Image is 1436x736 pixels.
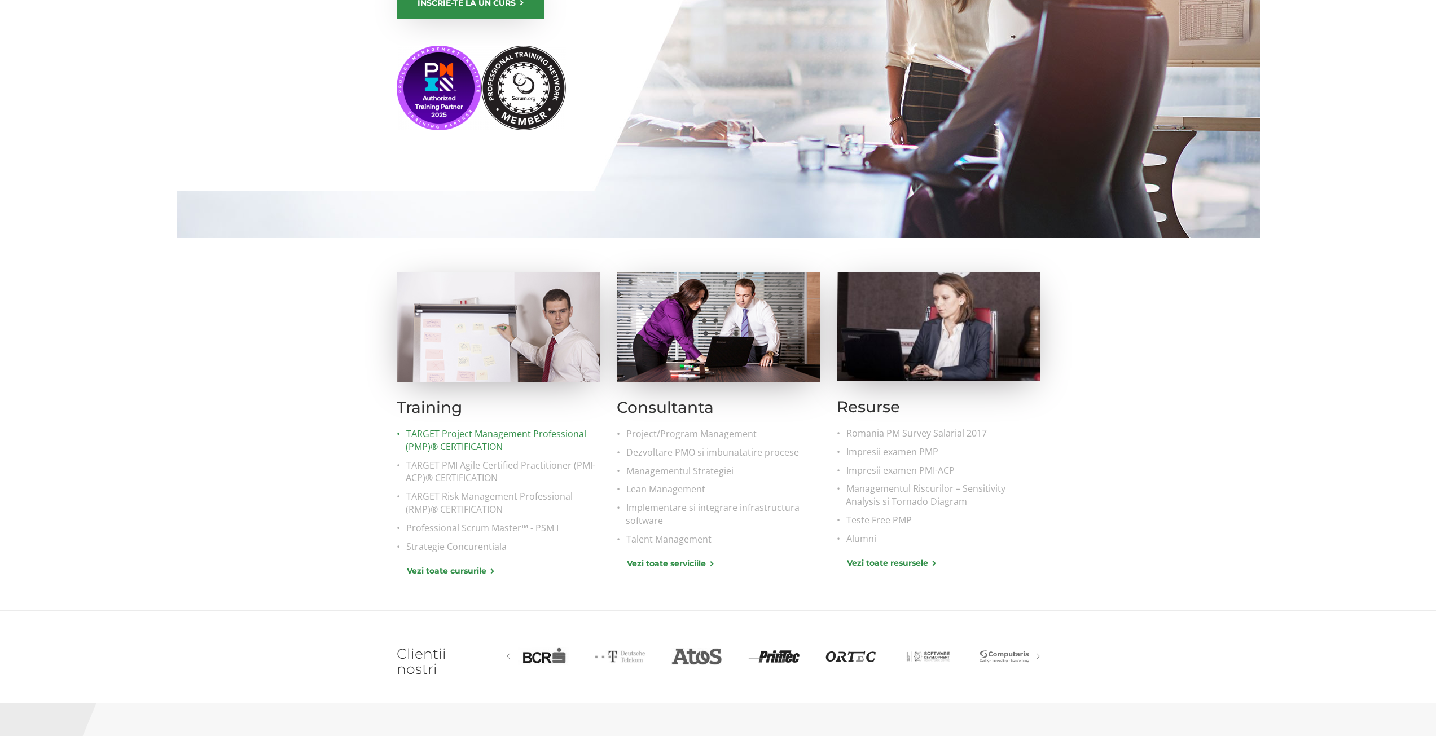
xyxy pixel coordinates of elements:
img: Training [397,272,600,382]
a: Professional Scrum Master™ - PSM I [406,522,600,535]
img: Deutsche Telekom AG [595,650,645,663]
a: Talent Management [626,533,820,546]
img: Atos [671,648,722,665]
a: Dezvoltare PMO si imbunatatire procese [626,446,820,459]
h2: Training [397,399,600,416]
h2: Resurse [837,398,1040,416]
a: Managementul Riscurilor – Sensitivity Analysis si Tornado Diagram [846,482,1040,508]
a: Impresii examen PMI-ACP [846,464,1040,477]
img: Resurse [837,272,1040,381]
img: Bcr [517,647,568,666]
a: Alumni [846,532,1040,545]
a: Romania PM Survey Salarial 2017 [846,427,1040,440]
a: Project/Program Management [626,428,820,440]
h2: Clientii nostri [397,646,490,677]
a: Teste Free PMP [846,514,1040,527]
a: Vezi toate cursurile [407,565,494,576]
a: Lean Management [626,483,820,496]
a: TARGET Risk Management Professional (RMP)® CERTIFICATION [406,490,600,516]
a: TARGET PMI Agile Certified Practitioner (PMI-ACP)® CERTIFICATION [406,459,600,485]
a: Vezi toate serviciile [627,557,713,569]
img: Consultanta [617,272,820,382]
a: Strategie Concurentiala [406,540,600,553]
a: Implementare si integrare infrastructura software [626,501,820,527]
img: ORTEC CEE [825,651,876,662]
a: Impresii examen PMP [846,446,1040,459]
h2: Consultanta [617,399,820,416]
a: Vezi toate resursele [847,557,936,568]
img: PMI [397,46,566,130]
img: Printec Group [749,650,800,663]
img: Computaris [980,650,1030,662]
a: TARGET Project Management Professional (PMP)® CERTIFICATION [406,428,600,453]
img: Medicover Synevo [903,649,954,664]
a: Managementul Strategiei [626,465,820,478]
